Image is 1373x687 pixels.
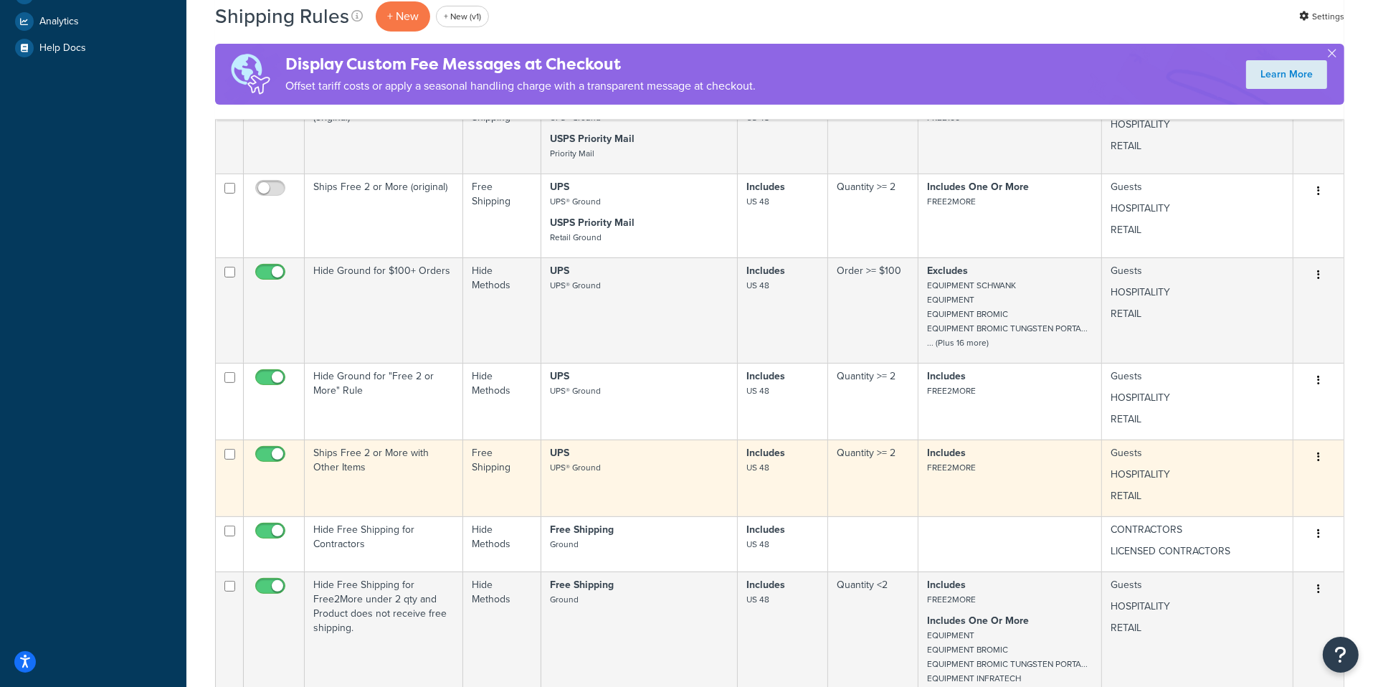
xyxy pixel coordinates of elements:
small: FREE2MORE [927,195,976,208]
span: Help Docs [39,42,86,55]
td: Guests [1102,257,1293,363]
a: Analytics [11,9,176,34]
small: UPS® Ground [550,384,601,397]
p: HOSPITALITY [1111,285,1284,300]
small: Ground [550,538,579,551]
strong: Includes [746,179,785,194]
td: CONTRACTORS [1102,516,1293,572]
strong: UPS [550,263,569,278]
p: Offset tariff costs or apply a seasonal handling charge with a transparent message at checkout. [285,76,756,96]
strong: USPS Priority Mail [550,131,635,146]
strong: UPS [550,445,569,460]
td: Guests [1102,440,1293,516]
strong: Includes [746,445,785,460]
small: FREE2MORE [927,461,976,474]
td: Order >= $100 [828,257,918,363]
td: Hide Ground for "Free 2 or More" Rule [305,363,463,440]
small: EQUIPMENT SCHWANK EQUIPMENT EQUIPMENT BROMIC EQUIPMENT BROMIC TUNGSTEN PORTA... ... (Plus 16 more) [927,279,1088,349]
strong: Includes [927,577,966,592]
a: Settings [1299,6,1344,27]
small: FREE2MORE [927,593,976,606]
button: Open Resource Center [1323,637,1359,673]
strong: Includes [746,577,785,592]
td: Hide Methods [463,363,541,440]
strong: Includes [746,522,785,537]
a: + New (v1) [436,6,489,27]
small: Retail Ground [550,231,602,244]
strong: Includes [927,369,966,384]
p: HOSPITALITY [1111,468,1284,482]
strong: Includes [746,263,785,278]
small: US 48 [746,279,769,292]
small: US 48 [746,593,769,606]
small: Ground [550,593,579,606]
small: US 48 [746,538,769,551]
p: HOSPITALITY [1111,391,1284,405]
td: Free Shipping [463,90,541,174]
strong: Free Shipping [550,522,614,537]
strong: Includes One Or More [927,179,1029,194]
td: Guests [1102,363,1293,440]
td: Hide Ground for $100+ Orders [305,257,463,363]
small: UPS® Ground [550,195,601,208]
h4: Display Custom Fee Messages at Checkout [285,52,756,76]
p: HOSPITALITY [1111,202,1284,216]
a: Help Docs [11,35,176,61]
td: Hide Methods [463,257,541,363]
p: RETAIL [1111,621,1284,635]
td: Quantity >= 2 [828,174,918,257]
p: RETAIL [1111,412,1284,427]
strong: Includes [927,445,966,460]
a: Learn More [1246,60,1327,89]
strong: USPS Priority Mail [550,215,635,230]
td: Guests [1102,90,1293,174]
p: RETAIL [1111,489,1284,503]
small: US 48 [746,461,769,474]
td: Ships Free 2 or More with Other Items [305,440,463,516]
td: Guests [1102,174,1293,257]
td: Hide Methods [463,516,541,572]
td: Ships Free for $100+ Orders (original) [305,90,463,174]
small: UPS® Ground [550,279,601,292]
p: HOSPITALITY [1111,118,1284,132]
p: HOSPITALITY [1111,600,1284,614]
span: Analytics [39,16,79,28]
strong: Free Shipping [550,577,614,592]
small: US 48 [746,384,769,397]
td: Quantity >= 2 [828,440,918,516]
strong: UPS [550,369,569,384]
small: Priority Mail [550,147,594,160]
td: Free Shipping [463,174,541,257]
td: Ships Free 2 or More (original) [305,174,463,257]
strong: Excludes [927,263,968,278]
h1: Shipping Rules [215,2,349,30]
strong: UPS [550,179,569,194]
p: RETAIL [1111,139,1284,153]
td: Quantity >= 2 [828,363,918,440]
td: Free Shipping [463,440,541,516]
td: Hide Free Shipping for Contractors [305,516,463,572]
p: RETAIL [1111,223,1284,237]
p: + New [376,1,430,31]
td: Order >= $100 [828,90,918,174]
strong: Includes [746,369,785,384]
small: FREE2MORE [927,384,976,397]
small: US 48 [746,195,769,208]
small: UPS® Ground [550,461,601,474]
strong: Includes One Or More [927,613,1029,628]
p: RETAIL [1111,307,1284,321]
img: duties-banner-06bc72dcb5fe05cb3f9472aba00be2ae8eb53ab6f0d8bb03d382ba314ac3c341.png [215,44,285,105]
p: LICENSED CONTRACTORS [1111,544,1284,559]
